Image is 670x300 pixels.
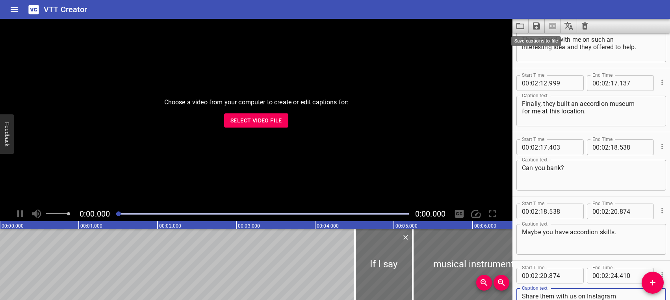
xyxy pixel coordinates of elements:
input: 18 [611,139,618,155]
input: 02 [531,204,538,219]
input: 00 [592,268,600,283]
span: : [600,75,601,91]
input: 17 [611,75,618,91]
input: 00 [522,75,529,91]
span: : [609,75,611,91]
span: : [538,75,540,91]
span: : [538,139,540,155]
div: Play progress [116,213,409,215]
button: Delete [401,232,411,243]
textarea: Can you bank? [522,164,661,187]
input: 24 [611,268,618,283]
input: 02 [531,139,538,155]
text: 00:02.000 [159,223,181,229]
input: 00 [592,139,600,155]
span: : [600,204,601,219]
input: 02 [601,139,609,155]
button: Cue Options [657,206,667,216]
text: 00:01.000 [80,223,102,229]
svg: Translate captions [564,21,573,31]
input: 00 [522,268,529,283]
span: . [548,268,549,283]
span: . [618,139,620,155]
span: Select Video File [230,116,282,126]
div: Delete Cue [401,232,410,243]
input: 999 [549,75,578,91]
input: 12 [540,75,548,91]
input: 00 [592,204,600,219]
button: Cue Options [657,77,667,87]
button: Add Cue [642,272,664,294]
button: Load captions from file [512,19,529,33]
button: Cue Options [657,270,667,280]
button: Zoom In [476,275,492,291]
textarea: Maybe you have accordion skills. [522,228,661,251]
span: : [529,204,531,219]
input: 00 [592,75,600,91]
h6: VTT Creator [44,3,87,16]
input: 20 [611,204,618,219]
input: 02 [601,204,609,219]
input: 538 [549,204,578,219]
textarea: Finally, they built an accordion museum for me at this location. [522,100,661,122]
span: : [609,204,611,219]
span: Video Duration [415,209,445,219]
input: 538 [620,139,648,155]
div: Cue Options [657,136,666,157]
button: Translate captions [561,19,577,33]
textarea: They agreed with me on such an interesting idea and they offered to help. [522,36,661,58]
span: . [548,139,549,155]
div: Hide/Show Captions [452,206,467,221]
button: Zoom Out [494,275,509,291]
span: : [529,75,531,91]
span: Current Time [80,209,110,219]
text: 00:04.000 [317,223,339,229]
button: Save captions to file [529,19,545,33]
div: Toggle Full Screen [485,206,500,221]
input: 137 [620,75,648,91]
input: 00 [522,204,529,219]
span: : [609,139,611,155]
span: : [538,204,540,219]
div: Cue Options [657,200,666,221]
div: Playback Speed [468,206,483,221]
span: . [618,268,620,283]
span: . [548,75,549,91]
input: 874 [549,268,578,283]
text: 00:00.000 [2,223,24,229]
div: Cue Options [657,265,666,285]
text: 00:05.000 [395,223,418,229]
input: 18 [540,204,548,219]
button: Cue Options [657,141,667,152]
button: Select Video File [224,113,288,128]
input: 20 [540,268,548,283]
span: . [548,204,549,219]
input: 02 [601,75,609,91]
button: Clear captions [577,19,593,33]
span: : [600,139,601,155]
text: 00:03.000 [238,223,260,229]
span: : [529,139,531,155]
span: : [600,268,601,283]
input: 17 [540,139,548,155]
svg: Clear captions [580,21,590,31]
span: : [529,268,531,283]
div: Cue Options [657,72,666,93]
input: 410 [620,268,648,283]
input: 02 [601,268,609,283]
input: 02 [531,268,538,283]
span: . [618,204,620,219]
input: 00 [522,139,529,155]
span: . [618,75,620,91]
p: Choose a video from your computer to create or edit captions for: [164,98,349,107]
input: 02 [531,75,538,91]
span: : [538,268,540,283]
input: 403 [549,139,578,155]
span: : [609,268,611,283]
input: 874 [620,204,648,219]
text: 00:06.000 [474,223,496,229]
